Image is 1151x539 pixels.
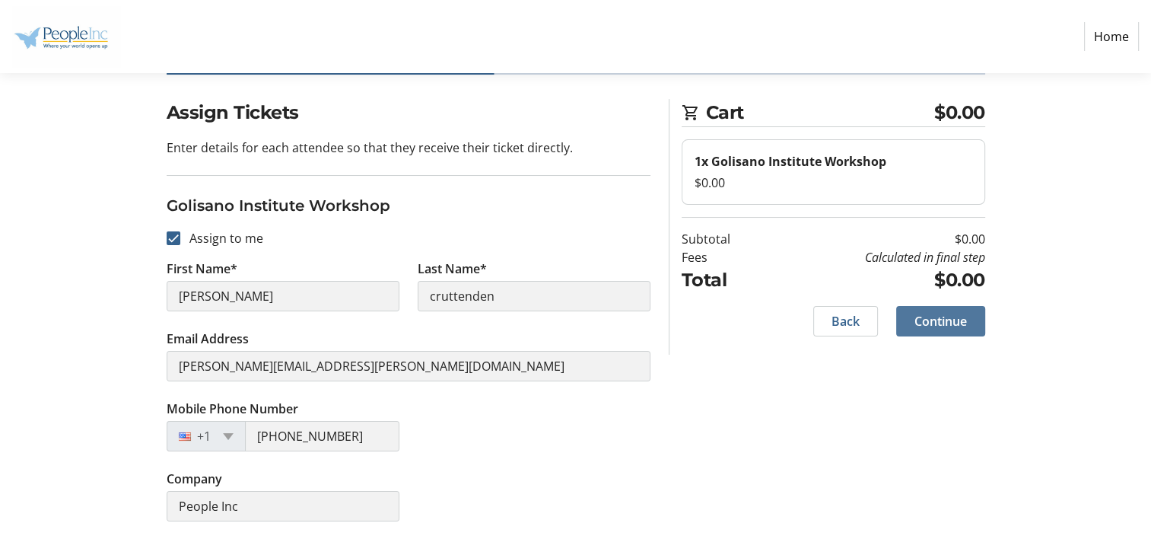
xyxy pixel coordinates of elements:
[695,153,886,170] strong: 1x Golisano Institute Workshop
[167,400,298,418] label: Mobile Phone Number
[167,139,650,157] p: Enter details for each attendee so that they receive their ticket directly.
[12,6,120,67] img: People Inc.'s Logo
[813,306,878,336] button: Back
[1084,22,1139,51] a: Home
[682,266,769,294] td: Total
[682,230,769,248] td: Subtotal
[167,194,650,217] h3: Golisano Institute Workshop
[180,229,263,247] label: Assign to me
[769,248,985,266] td: Calculated in final step
[245,421,399,451] input: (201) 555-0123
[934,99,985,126] span: $0.00
[896,306,985,336] button: Continue
[167,260,237,278] label: First Name*
[418,260,487,278] label: Last Name*
[914,312,967,330] span: Continue
[769,230,985,248] td: $0.00
[706,99,935,126] span: Cart
[695,174,972,192] div: $0.00
[167,330,249,348] label: Email Address
[167,470,222,488] label: Company
[769,266,985,294] td: $0.00
[831,312,860,330] span: Back
[167,99,650,126] h2: Assign Tickets
[682,248,769,266] td: Fees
